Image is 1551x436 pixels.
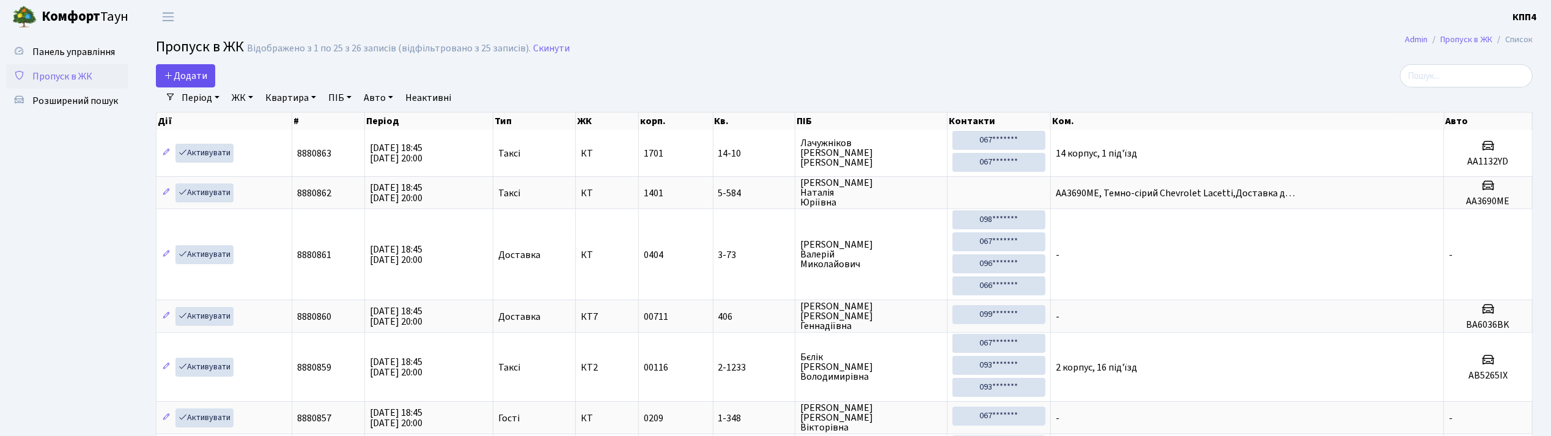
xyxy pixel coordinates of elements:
[1449,196,1527,207] h5: AA3690ME
[718,312,790,322] span: 406
[644,187,663,200] span: 1401
[718,188,790,198] span: 5-584
[1405,33,1428,46] a: Admin
[323,87,356,108] a: ПІБ
[297,147,331,160] span: 8880863
[581,312,633,322] span: КТ7
[6,40,128,64] a: Панель управління
[1056,187,1295,200] span: AA3690ME, Темно-сірий Chevrolet Lacetti,Доставка д…
[297,361,331,374] span: 8880859
[713,113,795,130] th: Кв.
[948,113,1051,130] th: Контакти
[581,363,633,372] span: КТ2
[800,352,942,382] span: Бєлік [PERSON_NAME] Володимирівна
[533,43,570,54] a: Скинути
[1051,113,1445,130] th: Ком.
[498,250,540,260] span: Доставка
[639,113,713,130] th: корп.
[1400,64,1533,87] input: Пошук...
[175,144,234,163] a: Активувати
[1449,319,1527,331] h5: BA6036BK
[260,87,321,108] a: Квартира
[365,113,493,130] th: Період
[156,36,244,57] span: Пропуск в ЖК
[297,412,331,425] span: 8880857
[800,178,942,207] span: [PERSON_NAME] Наталія Юріївна
[1056,310,1059,323] span: -
[1449,156,1527,168] h5: AA1132YD
[42,7,100,26] b: Комфорт
[644,310,668,323] span: 00711
[370,355,422,379] span: [DATE] 18:45 [DATE] 20:00
[32,70,92,83] span: Пропуск в ЖК
[576,113,639,130] th: ЖК
[718,149,790,158] span: 14-10
[1449,370,1527,382] h5: AB5265IX
[498,363,520,372] span: Таксі
[1512,10,1536,24] a: КПП4
[800,138,942,168] span: Лачужніков [PERSON_NAME] [PERSON_NAME]
[157,113,292,130] th: Дії
[581,188,633,198] span: КТ
[1449,412,1453,425] span: -
[175,408,234,427] a: Активувати
[718,250,790,260] span: 3-73
[644,412,663,425] span: 0209
[175,307,234,326] a: Активувати
[42,7,128,28] span: Таун
[297,187,331,200] span: 8880862
[644,147,663,160] span: 1701
[1492,33,1533,46] li: Список
[6,89,128,113] a: Розширений пошук
[175,358,234,377] a: Активувати
[370,406,422,430] span: [DATE] 18:45 [DATE] 20:00
[718,413,790,423] span: 1-348
[800,240,942,269] span: [PERSON_NAME] Валерій Миколайович
[498,188,520,198] span: Таксі
[359,87,398,108] a: Авто
[156,64,215,87] a: Додати
[177,87,224,108] a: Період
[12,5,37,29] img: logo.png
[370,243,422,267] span: [DATE] 18:45 [DATE] 20:00
[795,113,948,130] th: ПІБ
[1056,248,1059,262] span: -
[644,361,668,374] span: 00116
[32,45,115,59] span: Панель управління
[1056,412,1059,425] span: -
[493,113,576,130] th: Тип
[175,245,234,264] a: Активувати
[718,363,790,372] span: 2-1233
[370,305,422,328] span: [DATE] 18:45 [DATE] 20:00
[6,64,128,89] a: Пропуск в ЖК
[1056,147,1137,160] span: 14 корпус, 1 під'їзд
[400,87,456,108] a: Неактивні
[164,69,207,83] span: Додати
[153,7,183,27] button: Переключити навігацію
[175,183,234,202] a: Активувати
[1056,361,1137,374] span: 2 корпус, 16 під'їзд
[32,94,118,108] span: Розширений пошук
[297,248,331,262] span: 8880861
[1440,33,1492,46] a: Пропуск в ЖК
[1445,113,1533,130] th: Авто
[247,43,531,54] div: Відображено з 1 по 25 з 26 записів (відфільтровано з 25 записів).
[800,403,942,432] span: [PERSON_NAME] [PERSON_NAME] Вікторівна
[498,413,520,423] span: Гості
[1449,248,1453,262] span: -
[800,301,942,331] span: [PERSON_NAME] [PERSON_NAME] Геннадіївна
[370,141,422,165] span: [DATE] 18:45 [DATE] 20:00
[370,181,422,205] span: [DATE] 18:45 [DATE] 20:00
[644,248,663,262] span: 0404
[1387,27,1551,53] nav: breadcrumb
[581,250,633,260] span: КТ
[498,149,520,158] span: Таксі
[292,113,366,130] th: #
[498,312,540,322] span: Доставка
[581,149,633,158] span: КТ
[297,310,331,323] span: 8880860
[581,413,633,423] span: КТ
[227,87,258,108] a: ЖК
